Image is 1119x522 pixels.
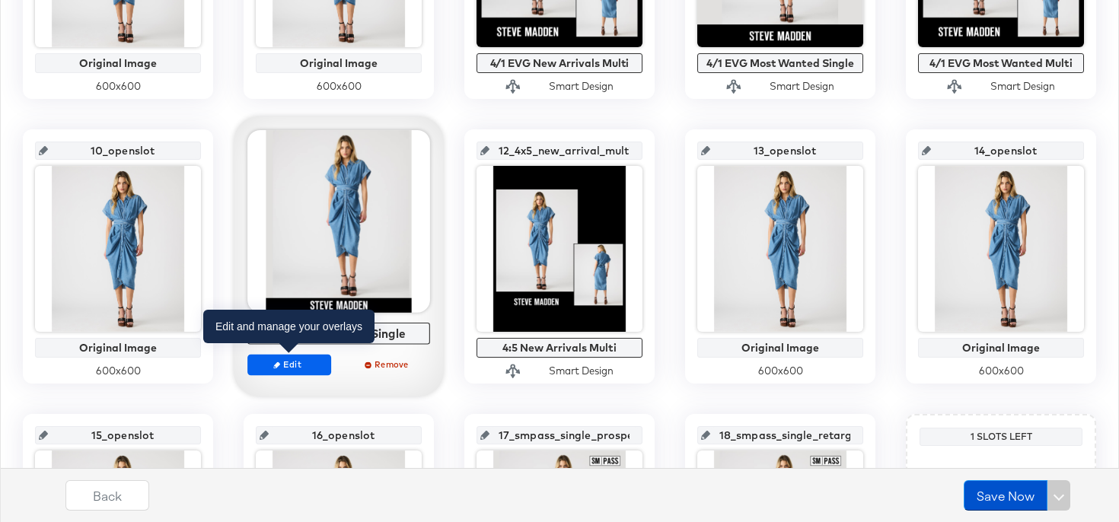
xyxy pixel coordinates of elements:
div: Original Image [701,342,859,354]
button: Back [65,480,149,511]
div: 600 x 600 [35,79,201,94]
div: 600 x 600 [35,364,201,378]
div: Original Image [39,342,197,354]
div: 1 Slots Left [923,431,1079,443]
span: Remove [353,358,423,370]
div: 4/1 EVG New Arrivals Multi [480,57,639,69]
div: Smart Design [549,79,614,94]
span: Edit [254,358,324,370]
div: 600 x 600 [918,364,1084,378]
div: Original Image [39,57,197,69]
div: 600 x 600 [256,79,422,94]
div: Smart Design [990,79,1055,94]
div: 4:5 Most Wanted Single [252,326,426,340]
div: Smart Design [549,364,614,378]
button: Edit [247,354,331,375]
div: 600 x 600 [697,364,863,378]
div: 4:5 New Arrivals Multi [480,342,639,354]
div: Original Image [260,57,418,69]
div: 4/1 EVG Most Wanted Single [701,57,859,69]
button: Remove [346,354,430,375]
div: Original Image [922,342,1080,354]
div: 4/1 EVG Most Wanted Multi [922,57,1080,69]
div: Smart Design [770,79,834,94]
button: Save Now [964,480,1047,511]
